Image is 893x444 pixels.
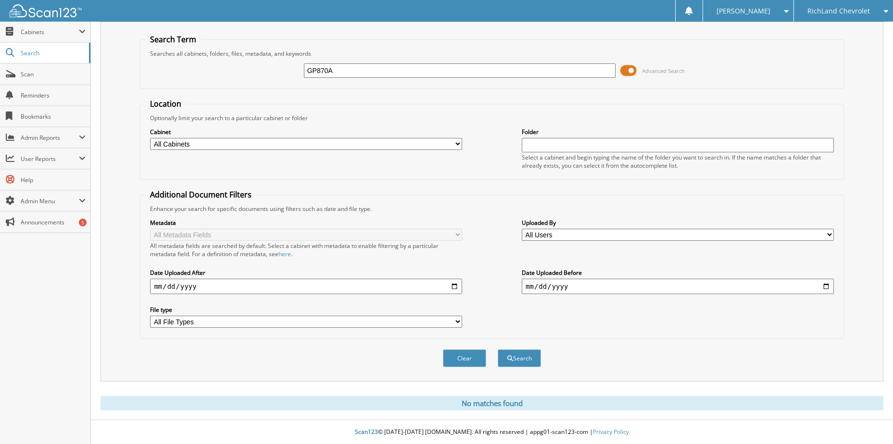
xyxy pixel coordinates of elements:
[79,219,87,226] div: 5
[845,398,893,444] iframe: Chat Widget
[807,8,870,14] span: RichLand Chevrolet
[21,197,79,205] span: Admin Menu
[145,205,838,213] div: Enhance your search for specific documents using filters such as date and file type.
[145,49,838,58] div: Searches all cabinets, folders, files, metadata, and keywords
[91,420,893,444] div: © [DATE]-[DATE] [DOMAIN_NAME]. All rights reserved | appg01-scan123-com |
[717,8,770,14] span: [PERSON_NAME]
[498,349,541,367] button: Search
[522,153,834,170] div: Select a cabinet and begin typing the name of the folder you want to search in. If the name match...
[21,134,79,142] span: Admin Reports
[150,306,462,314] label: File type
[21,155,79,163] span: User Reports
[21,218,86,226] span: Announcements
[101,396,883,410] div: No matches found
[593,428,629,436] a: Privacy Policy
[278,250,291,258] a: here
[21,49,84,57] span: Search
[522,269,834,277] label: Date Uploaded Before
[355,428,378,436] span: Scan123
[150,219,462,227] label: Metadata
[145,99,186,109] legend: Location
[21,112,86,121] span: Bookmarks
[150,269,462,277] label: Date Uploaded After
[522,128,834,136] label: Folder
[145,114,838,122] div: Optionally limit your search to a particular cabinet or folder
[21,176,86,184] span: Help
[522,279,834,294] input: end
[150,242,462,258] div: All metadata fields are searched by default. Select a cabinet with metadata to enable filtering b...
[443,349,486,367] button: Clear
[10,4,82,17] img: scan123-logo-white.svg
[150,128,462,136] label: Cabinet
[150,279,462,294] input: start
[145,34,201,45] legend: Search Term
[145,189,256,200] legend: Additional Document Filters
[522,219,834,227] label: Uploaded By
[21,91,86,99] span: Reminders
[642,67,685,74] span: Advanced Search
[21,28,79,36] span: Cabinets
[21,70,86,78] span: Scan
